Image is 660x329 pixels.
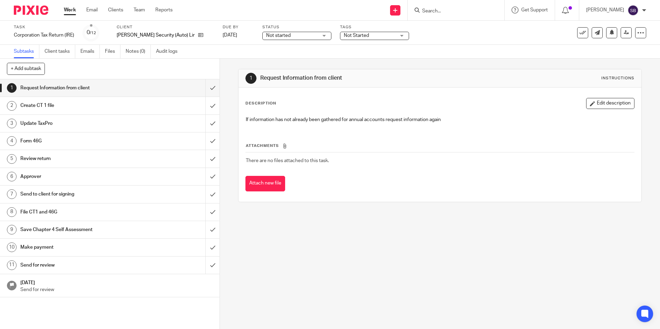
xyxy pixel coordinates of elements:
[628,5,639,16] img: svg%3E
[7,154,17,164] div: 5
[245,101,276,106] p: Description
[246,144,279,148] span: Attachments
[20,242,139,252] h1: Make payment
[7,260,17,270] div: 11
[266,33,291,38] span: Not started
[7,242,17,252] div: 10
[20,118,139,129] h1: Update TaxPro
[14,24,74,30] label: Task
[7,119,17,128] div: 3
[245,73,256,84] div: 1
[245,176,285,191] button: Attach new file
[117,32,195,39] p: [PERSON_NAME] Security (Auto) Limited
[134,7,145,13] a: Team
[20,136,139,146] h1: Form 46G
[7,172,17,181] div: 6
[80,45,100,58] a: Emails
[223,33,237,38] span: [DATE]
[223,24,254,30] label: Due by
[20,286,213,293] p: Send for review
[7,101,17,111] div: 2
[421,8,484,14] input: Search
[86,7,98,13] a: Email
[108,7,123,13] a: Clients
[20,171,139,182] h1: Approver
[20,153,139,164] h1: Review return
[7,189,17,199] div: 7
[126,45,151,58] a: Notes (0)
[340,24,409,30] label: Tags
[246,116,634,123] p: If information has not already been gathered for annual accounts request information again
[20,260,139,270] h1: Send for review
[14,6,48,15] img: Pixie
[260,74,455,82] h1: Request Information from client
[262,24,331,30] label: Status
[20,83,139,93] h1: Request Information from client
[90,31,96,35] small: /12
[20,278,213,286] h1: [DATE]
[14,32,74,39] div: Corporation Tax Return (IRE)
[7,136,17,146] div: 4
[20,207,139,217] h1: File CT1 and 46G
[45,45,75,58] a: Client tasks
[87,29,96,37] div: 0
[117,24,214,30] label: Client
[20,189,139,199] h1: Send to client for signing
[105,45,120,58] a: Files
[7,225,17,235] div: 9
[20,225,139,235] h1: Save Chapter 4 Self Assessment
[601,76,634,81] div: Instructions
[64,7,76,13] a: Work
[14,45,39,58] a: Subtasks
[156,45,183,58] a: Audit logs
[7,207,17,217] div: 8
[344,33,369,38] span: Not Started
[521,8,548,12] span: Get Support
[7,63,45,74] button: + Add subtask
[155,7,173,13] a: Reports
[586,7,624,13] p: [PERSON_NAME]
[7,83,17,93] div: 1
[586,98,634,109] button: Edit description
[20,100,139,111] h1: Create CT 1 file
[246,158,329,163] span: There are no files attached to this task.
